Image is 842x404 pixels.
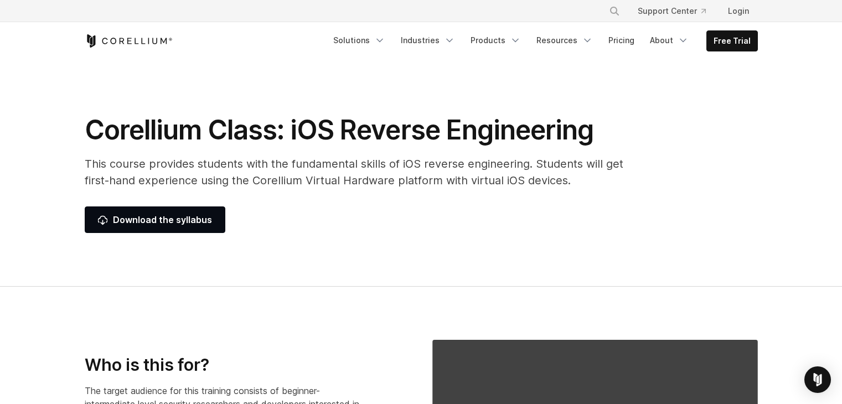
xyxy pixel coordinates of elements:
a: Download the syllabus [85,206,225,233]
a: Resources [530,30,600,50]
a: About [643,30,695,50]
a: Products [464,30,528,50]
div: Open Intercom Messenger [804,366,831,393]
button: Search [605,1,624,21]
div: Navigation Menu [596,1,758,21]
a: Corellium Home [85,34,173,48]
a: Industries [394,30,462,50]
div: Navigation Menu [327,30,758,51]
a: Free Trial [707,31,757,51]
a: Pricing [602,30,641,50]
a: Login [719,1,758,21]
h3: Who is this for? [85,355,368,376]
a: Support Center [629,1,715,21]
a: Solutions [327,30,392,50]
h1: Corellium Class: iOS Reverse Engineering [85,113,638,147]
span: Download the syllabus [98,213,212,226]
p: This course provides students with the fundamental skills of iOS reverse engineering. Students wi... [85,156,638,189]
